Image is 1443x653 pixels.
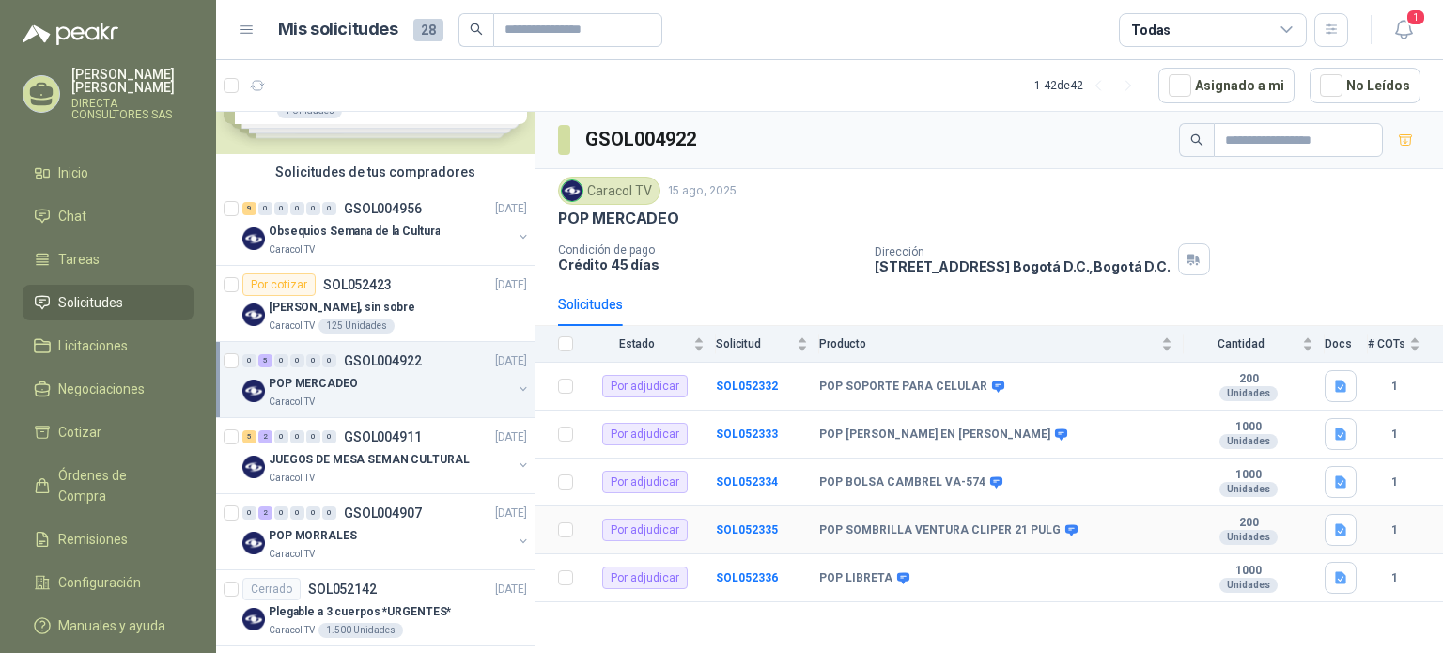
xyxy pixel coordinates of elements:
span: # COTs [1368,337,1405,350]
div: Solicitudes de tus compradores [216,154,535,190]
b: SOL052335 [716,523,778,536]
div: 2 [258,430,272,443]
th: Docs [1325,326,1368,363]
a: 0 2 0 0 0 0 GSOL004907[DATE] Company LogoPOP MORRALESCaracol TV [242,502,531,562]
div: 5 [242,430,256,443]
p: Obsequios Semana de la Cultura [269,223,440,241]
div: 0 [322,430,336,443]
p: Condición de pago [558,243,860,257]
p: [DATE] [495,200,527,218]
img: Logo peakr [23,23,118,45]
a: Cotizar [23,414,194,450]
div: 0 [242,506,256,520]
div: 0 [290,430,304,443]
p: POP MORRALES [269,527,357,545]
p: SOL052423 [323,278,392,291]
a: SOL052334 [716,475,778,489]
b: POP SOMBRILLA VENTURA CLIPER 21 PULG [819,523,1061,538]
div: Unidades [1219,530,1278,545]
h3: GSOL004922 [585,125,699,154]
div: 1 - 42 de 42 [1034,70,1143,101]
p: [PERSON_NAME] [PERSON_NAME] [71,68,194,94]
div: 0 [242,354,256,367]
a: SOL052332 [716,380,778,393]
b: 1 [1368,521,1420,539]
b: 1 [1368,426,1420,443]
div: Unidades [1219,578,1278,593]
button: Asignado a mi [1158,68,1295,103]
a: Chat [23,198,194,234]
div: 0 [274,202,288,215]
a: SOL052336 [716,571,778,584]
div: 0 [306,430,320,443]
div: 2 [258,506,272,520]
span: Remisiones [58,529,128,550]
th: Producto [819,326,1184,363]
p: JUEGOS DE MESA SEMAN CULTURAL [269,451,470,469]
b: 1 [1368,474,1420,491]
div: 9 [242,202,256,215]
img: Company Logo [242,303,265,326]
b: 1 [1368,569,1420,587]
div: Caracol TV [558,177,660,205]
div: 0 [306,202,320,215]
p: [DATE] [495,428,527,446]
a: SOL052333 [716,428,778,441]
span: Órdenes de Compra [58,465,176,506]
p: [DATE] [495,581,527,599]
a: Negociaciones [23,371,194,407]
b: 200 [1184,372,1313,387]
div: Unidades [1219,482,1278,497]
p: [DATE] [495,352,527,370]
a: 9 0 0 0 0 0 GSOL004956[DATE] Company LogoObsequios Semana de la CulturaCaracol TV [242,197,531,257]
p: GSOL004922 [344,354,422,367]
div: 0 [290,202,304,215]
img: Company Logo [562,180,582,201]
div: Unidades [1219,434,1278,449]
b: POP LIBRETA [819,571,892,586]
p: Caracol TV [269,547,315,562]
div: 0 [274,506,288,520]
th: Solicitud [716,326,819,363]
div: Por adjudicar [602,567,688,589]
a: 0 5 0 0 0 0 GSOL004922[DATE] Company LogoPOP MERCADEOCaracol TV [242,350,531,410]
span: Solicitudes [58,292,123,313]
span: Configuración [58,572,141,593]
div: 0 [274,430,288,443]
a: Licitaciones [23,328,194,364]
div: 0 [322,354,336,367]
button: 1 [1387,13,1420,47]
b: POP [PERSON_NAME] EN [PERSON_NAME] [819,428,1050,443]
span: Cantidad [1184,337,1298,350]
a: Configuración [23,565,194,600]
p: DIRECTA CONSULTORES SAS [71,98,194,120]
a: Remisiones [23,521,194,557]
span: Licitaciones [58,335,128,356]
p: POP MERCADEO [269,375,358,393]
img: Company Logo [242,608,265,630]
span: Producto [819,337,1157,350]
span: Chat [58,206,86,226]
p: [DATE] [495,276,527,294]
div: Por adjudicar [602,375,688,397]
p: Caracol TV [269,319,315,334]
th: # COTs [1368,326,1443,363]
p: GSOL004911 [344,430,422,443]
span: search [1190,133,1203,147]
div: Cerrado [242,578,301,600]
b: 200 [1184,516,1313,531]
span: Manuales y ayuda [58,615,165,636]
b: 1 [1368,378,1420,396]
th: Estado [584,326,716,363]
b: 1000 [1184,564,1313,579]
div: Por adjudicar [602,423,688,445]
div: 0 [306,354,320,367]
p: GSOL004956 [344,202,422,215]
p: [DATE] [495,505,527,522]
p: Caracol TV [269,395,315,410]
p: POP MERCADEO [558,209,679,228]
img: Company Logo [242,532,265,554]
div: 0 [274,354,288,367]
